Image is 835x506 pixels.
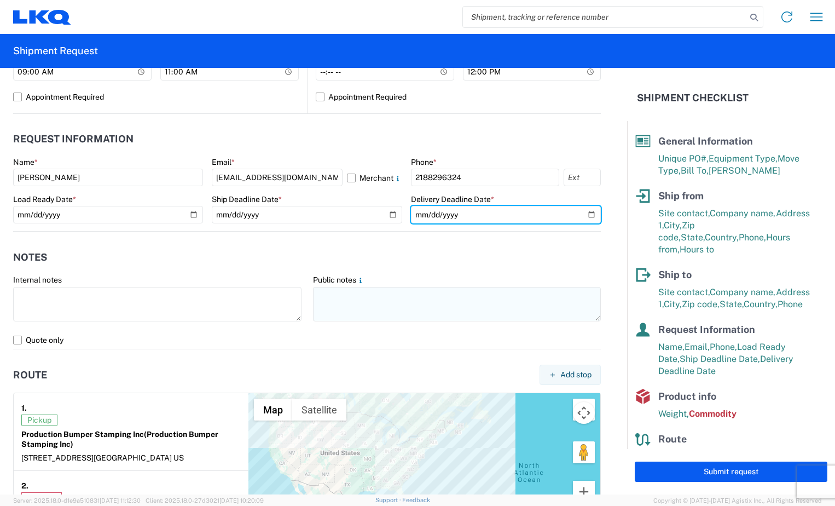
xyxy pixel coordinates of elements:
[146,497,264,504] span: Client: 2025.18.0-27d3021
[573,399,595,421] button: Toggle fullscreen view
[635,462,827,482] button: Submit request
[680,244,714,255] span: Hours to
[13,88,299,106] label: Appointment Required
[21,415,57,426] span: Pickup
[573,481,595,503] button: Zoom in
[658,269,692,280] span: Ship to
[658,390,716,402] span: Product info
[658,208,710,219] span: Site contact,
[658,324,755,335] span: Request Information
[21,492,62,503] span: Delivery
[744,299,778,309] span: Country,
[316,88,601,106] label: Appointment Required
[94,453,184,462] span: [GEOGRAPHIC_DATA] US
[658,190,704,202] span: Ship from
[705,232,739,243] span: Country,
[658,409,689,419] span: Weight,
[680,354,760,364] span: Ship Deadline Date,
[292,399,346,421] button: Show satellite imagery
[682,299,720,309] span: Zip code,
[13,331,601,349] label: Quote only
[658,135,753,147] span: General Information
[21,453,94,462] span: [STREET_ADDRESS]
[100,497,141,504] span: [DATE] 11:12:30
[13,157,38,167] label: Name
[219,497,264,504] span: [DATE] 10:20:09
[13,134,134,145] h2: Request Information
[402,497,430,503] a: Feedback
[709,153,778,164] span: Equipment Type,
[375,497,403,503] a: Support
[685,342,710,352] span: Email,
[13,44,98,58] h2: Shipment Request
[21,430,218,449] span: (Production Bumper Stamping Inc)
[347,169,402,186] label: Merchant
[709,165,780,176] span: [PERSON_NAME]
[13,194,76,204] label: Load Ready Date
[13,370,47,381] h2: Route
[13,497,141,504] span: Server: 2025.18.0-d1e9a510831
[21,401,27,415] strong: 1.
[13,275,62,285] label: Internal notes
[540,365,601,385] button: Add stop
[710,287,776,297] span: Company name,
[720,299,744,309] span: State,
[212,157,235,167] label: Email
[658,342,685,352] span: Name,
[658,153,709,164] span: Unique PO#,
[411,194,494,204] label: Delivery Deadline Date
[560,370,592,380] span: Add stop
[564,169,601,186] input: Ext
[254,399,292,421] button: Show street map
[739,232,766,243] span: Phone,
[212,194,282,204] label: Ship Deadline Date
[710,342,737,352] span: Phone,
[658,433,687,445] span: Route
[313,275,365,285] label: Public notes
[637,91,749,105] h2: Shipment Checklist
[653,496,822,505] span: Copyright © [DATE]-[DATE] Agistix Inc., All Rights Reserved
[778,299,803,309] span: Phone
[689,409,737,419] span: Commodity
[463,7,746,27] input: Shipment, tracking or reference number
[664,220,682,231] span: City,
[21,479,28,492] strong: 2.
[681,232,705,243] span: State,
[573,441,595,463] button: Drag Pegman onto the map to open Street View
[710,208,776,219] span: Company name,
[21,430,218,449] strong: Production Bumper Stamping Inc
[13,252,47,263] h2: Notes
[681,165,709,176] span: Bill To,
[573,402,595,424] button: Map camera controls
[411,157,437,167] label: Phone
[658,287,710,297] span: Site contact,
[664,299,682,309] span: City,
